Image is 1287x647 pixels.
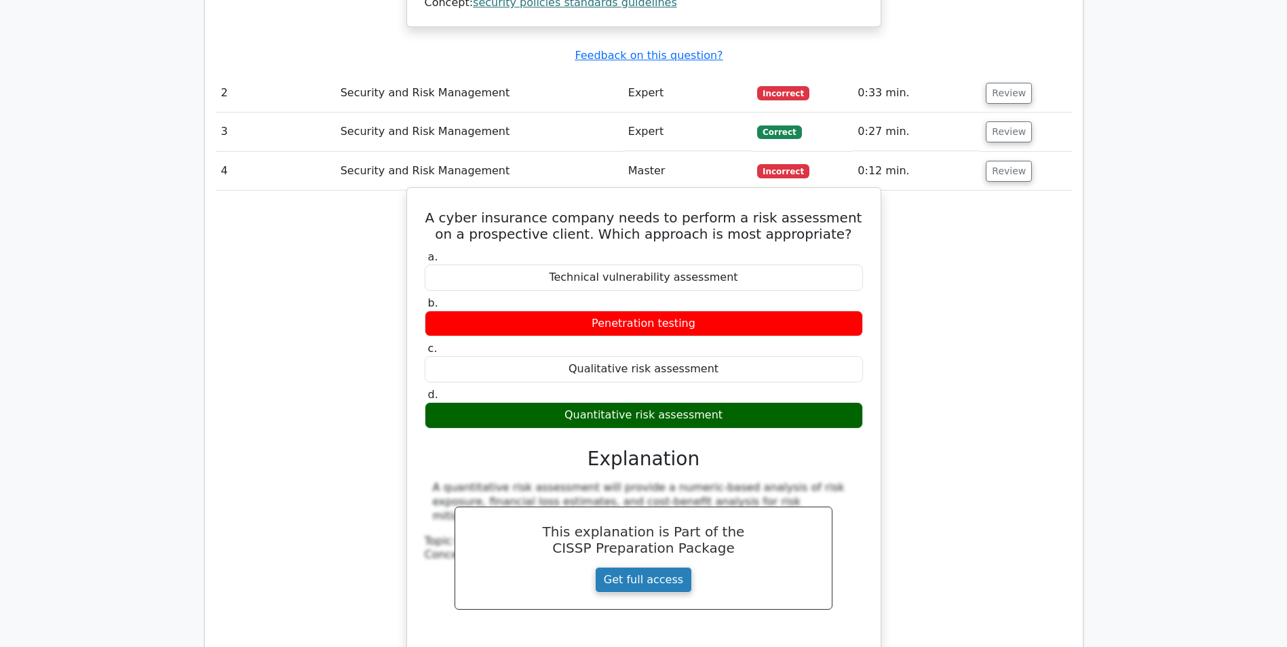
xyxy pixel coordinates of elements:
td: Master [623,152,752,191]
h3: Explanation [433,448,855,471]
td: Security and Risk Management [335,113,623,151]
span: Incorrect [757,86,809,100]
a: Feedback on this question? [575,49,723,62]
button: Review [986,83,1032,104]
span: c. [428,342,438,355]
div: A quantitative risk assessment will provide a numeric-based analysis of risk exposure, financial ... [433,481,855,523]
div: Qualitative risk assessment [425,356,863,383]
td: Security and Risk Management [335,152,623,191]
span: b. [428,296,438,309]
h5: A cyber insurance company needs to perform a risk assessment on a prospective client. Which appro... [423,210,864,242]
td: 4 [216,152,335,191]
button: Review [986,161,1032,182]
span: Incorrect [757,164,809,178]
td: 3 [216,113,335,151]
span: Correct [757,125,801,139]
td: Security and Risk Management [335,74,623,113]
div: Technical vulnerability assessment [425,264,863,291]
button: Review [986,121,1032,142]
td: 0:33 min. [852,74,980,113]
div: Topic: [425,534,863,549]
a: Get full access [595,567,692,593]
div: Penetration testing [425,311,863,337]
td: 0:12 min. [852,152,980,191]
span: d. [428,388,438,401]
span: a. [428,250,438,263]
div: Concept: [425,548,863,562]
td: 0:27 min. [852,113,980,151]
td: Expert [623,113,752,151]
div: Quantitative risk assessment [425,402,863,429]
td: 2 [216,74,335,113]
td: Expert [623,74,752,113]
